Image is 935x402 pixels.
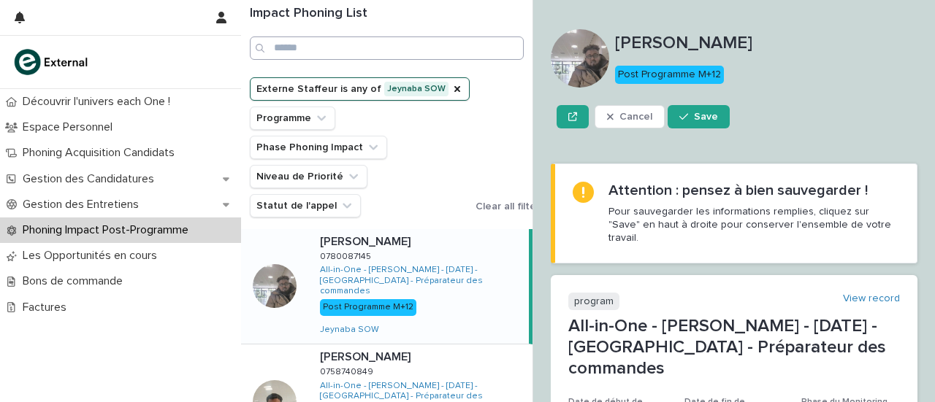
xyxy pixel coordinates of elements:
p: Les Opportunités en cours [17,249,169,263]
input: Search [250,36,524,60]
span: Save [694,112,718,122]
button: Clear all filters [470,196,545,217]
h1: Impact Phoning List [250,6,524,22]
a: Jeynaba SOW [320,325,379,335]
p: Gestion des Candidatures [17,172,166,186]
button: Cancel [595,105,665,128]
button: Statut de l'appel [250,194,361,217]
p: Factures [17,301,78,314]
p: [PERSON_NAME] [320,347,413,364]
p: Pour sauvegarder les informations remplies, cliquez sur "Save" en haut à droite pour conserver l'... [608,205,899,245]
a: All-in-One - [PERSON_NAME] - [DATE] - [GEOGRAPHIC_DATA] - Préparateur des commandes [320,265,523,296]
p: program [568,293,619,311]
p: 0758740849 [320,364,376,377]
p: Phoning Acquisition Candidats [17,146,186,160]
p: Espace Personnel [17,120,124,134]
img: bc51vvfgR2QLHU84CWIQ [12,47,92,77]
p: All-in-One - [PERSON_NAME] - [DATE] - [GEOGRAPHIC_DATA] - Préparateur des commandes [568,316,900,379]
button: Externe Staffeur [250,77,470,101]
p: 0780087145 [320,249,374,262]
div: Post Programme M+12 [615,66,724,84]
span: Cancel [619,112,652,122]
a: [PERSON_NAME][PERSON_NAME] 07800871450780087145 All-in-One - [PERSON_NAME] - [DATE] - [GEOGRAPHIC... [241,229,533,345]
a: View record [843,293,900,305]
button: Niveau de Priorité [250,165,367,188]
p: Découvrir l'univers each One ! [17,95,182,109]
button: Phase Phoning Impact [250,136,387,159]
p: Bons de commande [17,274,134,288]
button: Save [668,105,730,128]
div: Post Programme M+12 [320,299,416,315]
p: Phoning Impact Post-Programme [17,223,200,237]
p: [PERSON_NAME] [615,33,917,54]
button: Programme [250,107,335,130]
p: [PERSON_NAME] [320,232,413,249]
p: Gestion des Entretiens [17,198,150,212]
h2: Attention : pensez à bien sauvegarder ! [608,182,868,199]
span: Clear all filters [476,201,545,212]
